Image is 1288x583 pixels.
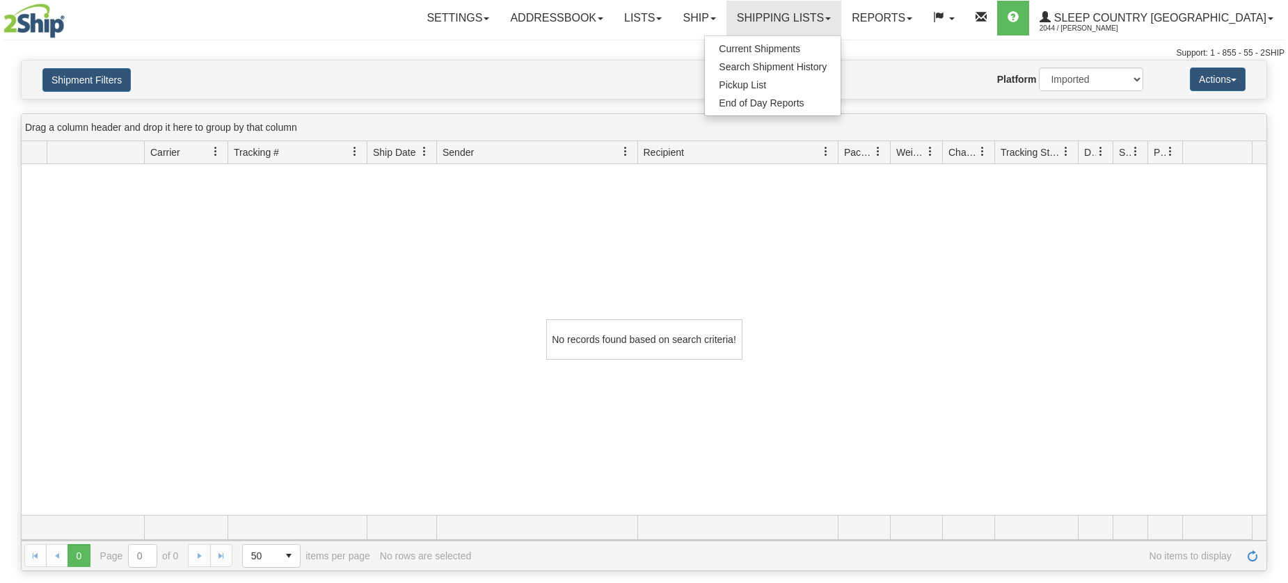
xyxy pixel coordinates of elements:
[1040,22,1144,35] span: 2044 / [PERSON_NAME]
[481,550,1232,561] span: No items to display
[866,140,890,163] a: Packages filter column settings
[100,544,179,568] span: Page of 0
[3,3,65,38] img: logo2044.jpg
[150,145,180,159] span: Carrier
[705,76,841,94] a: Pickup List
[1256,221,1287,362] iframe: chat widget
[242,544,301,568] span: Page sizes drop down
[919,140,942,163] a: Weight filter column settings
[1190,67,1246,91] button: Actions
[204,140,228,163] a: Carrier filter column settings
[948,145,978,159] span: Charge
[844,145,873,159] span: Packages
[546,319,742,360] div: No records found based on search criteria!
[1001,145,1061,159] span: Tracking Status
[380,550,472,561] div: No rows are selected
[416,1,500,35] a: Settings
[1124,140,1147,163] a: Shipment Issues filter column settings
[726,1,841,35] a: Shipping lists
[719,61,827,72] span: Search Shipment History
[644,145,684,159] span: Recipient
[251,549,269,563] span: 50
[719,97,804,109] span: End of Day Reports
[242,544,370,568] span: items per page
[1029,1,1284,35] a: Sleep Country [GEOGRAPHIC_DATA] 2044 / [PERSON_NAME]
[997,72,1037,86] label: Platform
[443,145,474,159] span: Sender
[814,140,838,163] a: Recipient filter column settings
[896,145,925,159] span: Weight
[705,94,841,112] a: End of Day Reports
[1119,145,1131,159] span: Shipment Issues
[614,1,672,35] a: Lists
[343,140,367,163] a: Tracking # filter column settings
[1051,12,1266,24] span: Sleep Country [GEOGRAPHIC_DATA]
[1241,544,1264,566] a: Refresh
[1159,140,1182,163] a: Pickup Status filter column settings
[614,140,637,163] a: Sender filter column settings
[719,43,800,54] span: Current Shipments
[234,145,279,159] span: Tracking #
[705,40,841,58] a: Current Shipments
[1089,140,1113,163] a: Delivery Status filter column settings
[42,68,131,92] button: Shipment Filters
[841,1,923,35] a: Reports
[672,1,726,35] a: Ship
[1084,145,1096,159] span: Delivery Status
[67,544,90,566] span: Page 0
[413,140,436,163] a: Ship Date filter column settings
[278,545,300,567] span: select
[22,114,1266,141] div: grid grouping header
[705,58,841,76] a: Search Shipment History
[719,79,766,90] span: Pickup List
[3,47,1285,59] div: Support: 1 - 855 - 55 - 2SHIP
[500,1,614,35] a: Addressbook
[971,140,994,163] a: Charge filter column settings
[373,145,415,159] span: Ship Date
[1154,145,1166,159] span: Pickup Status
[1054,140,1078,163] a: Tracking Status filter column settings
